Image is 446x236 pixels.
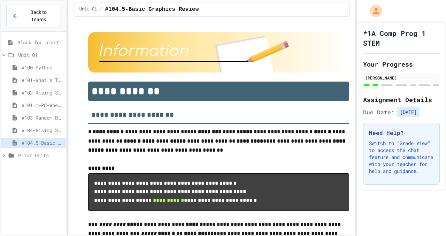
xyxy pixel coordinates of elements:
[22,114,63,121] span: #103-Random Box
[417,208,439,229] iframe: chat widget
[363,108,394,116] span: Due Date:
[100,7,102,12] span: /
[22,101,63,109] span: #101.1-PC-Where am I?
[363,59,440,69] h2: Your Progress
[362,3,384,19] div: My Account
[365,75,438,81] div: [PERSON_NAME]
[105,5,199,14] span: #104.5-Basic Graphics Review
[22,139,63,146] span: #104.5-Basic Graphics Review
[22,64,63,71] span: #100-Python
[18,152,63,159] span: Prior Units
[17,39,63,46] span: Blank for practice
[22,127,63,134] span: #104-Rising Sun Plus
[369,129,434,137] h3: Need Help?
[369,140,434,175] p: Switch to "Grade View" to access the chat feature and communicate with your teacher for help and ...
[22,76,63,84] span: #101-What's This ??
[79,7,97,12] span: Unit 01
[22,89,63,96] span: #102-Rising Sun
[363,28,440,48] h1: *1A Comp Prog 1 STEM
[397,107,420,117] span: [DATE]
[388,178,439,207] iframe: chat widget
[18,51,63,59] span: Unit 01
[23,9,54,23] span: Back to Teams
[363,95,440,105] h2: Assignment Details
[6,5,60,27] button: Back to Teams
